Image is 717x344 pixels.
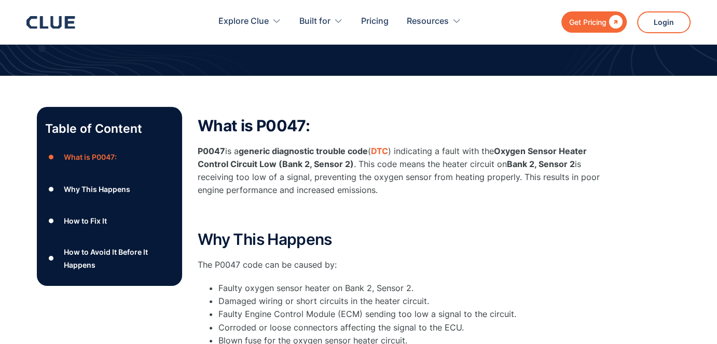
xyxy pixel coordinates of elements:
[45,149,58,165] div: ●
[198,145,613,197] p: is a ( ) indicating a fault with the . This code means the heater circuit on is receiving too low...
[569,16,606,29] div: Get Pricing
[45,245,174,271] a: ●How to Avoid It Before It Happens
[198,146,225,156] strong: P0047
[507,159,575,169] strong: Bank 2, Sensor 2
[606,16,623,29] div: 
[218,321,613,334] li: Corroded or loose connectors affecting the signal to the ECU.
[218,308,613,321] li: Faulty Engine Control Module (ECM) sending too low a signal to the circuit.
[45,213,174,229] a: ●How to Fix It
[198,116,310,135] strong: What is P0047:
[637,11,691,33] a: Login
[218,282,613,295] li: Faulty oxygen sensor heater on Bank 2, Sensor 2.
[371,146,388,156] a: DTC
[198,208,613,221] p: ‍
[45,251,58,266] div: ●
[64,150,117,163] div: What is P0047:
[218,5,281,38] div: Explore Clue
[239,146,368,156] strong: generic diagnostic trouble code
[299,5,330,38] div: Built for
[198,258,613,271] p: The P0047 code can be caused by:
[45,181,174,197] a: ●Why This Happens
[45,181,58,197] div: ●
[64,183,130,196] div: Why This Happens
[361,5,389,38] a: Pricing
[45,149,174,165] a: ●What is P0047:
[45,213,58,229] div: ●
[299,5,343,38] div: Built for
[218,295,613,308] li: Damaged wiring or short circuits in the heater circuit.
[45,120,174,137] p: Table of Content
[218,5,269,38] div: Explore Clue
[561,11,627,33] a: Get Pricing
[407,5,449,38] div: Resources
[198,231,613,248] h2: Why This Happens
[407,5,461,38] div: Resources
[198,146,587,169] strong: Oxygen Sensor Heater Control Circuit Low (Bank 2, Sensor 2)
[64,245,174,271] div: How to Avoid It Before It Happens
[64,214,107,227] div: How to Fix It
